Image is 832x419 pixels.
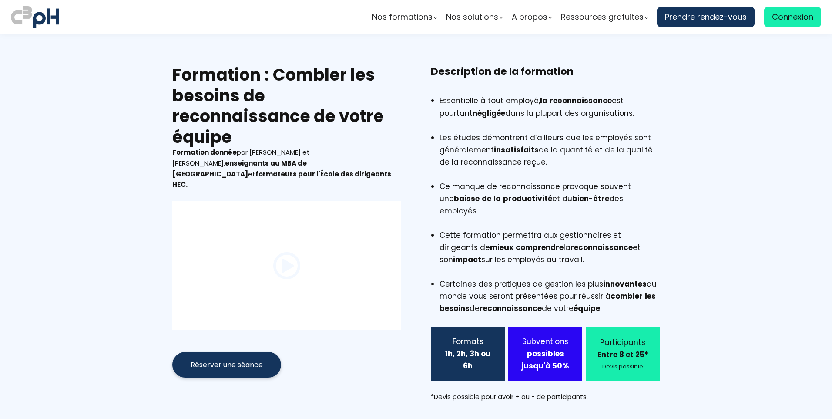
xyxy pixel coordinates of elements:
b: mieux [490,242,513,253]
b: Formation donnée [172,148,237,157]
div: Subventions [519,335,571,348]
li: Cette formation permettra aux gestionnaires et dirigeants de la et son sur les employés au travail. [439,229,660,278]
span: Connexion [772,10,813,24]
span: Ressources gratuites [561,10,644,24]
b: besoins [439,303,470,314]
button: Réserver une séance [172,352,281,378]
b: équipe [574,303,600,314]
li: Essentielle à tout employé, est pourtant dans la plupart des organisations. [439,95,660,131]
b: baisse [454,193,480,204]
h3: Description de la formation [431,64,660,92]
b: la [493,193,501,204]
div: *Devis possible pour avoir + ou - de participants. [431,392,660,402]
b: Entre 8 et 25* [597,349,648,360]
b: reconnaissance [480,303,542,314]
b: bien-être [572,193,609,204]
b: reconnaissance [570,242,633,253]
h1: Formation : Combler les besoins de reconnaissance de votre équipe [172,64,401,147]
b: 1h, 2h, 3h ou 6h [445,348,491,371]
div: Formats [442,335,494,348]
li: Certaines des pratiques de gestion les plus au monde vous seront présentées pour réussir à de de ... [439,278,660,314]
b: enseignants au MBA de [GEOGRAPHIC_DATA] [172,159,307,179]
b: la [540,95,547,106]
b: reconnaissance [550,95,612,106]
span: Nos formations [372,10,433,24]
a: Connexion [764,7,821,27]
div: par [PERSON_NAME] et [PERSON_NAME], et [172,147,401,190]
span: Prendre rendez-vous [665,10,747,24]
b: formateurs pour l'École des dirigeants HEC. [172,169,391,189]
span: Nos solutions [446,10,498,24]
img: logo C3PH [11,4,59,30]
b: négligée [473,108,505,118]
strong: possibles jusqu'à 50% [521,348,569,371]
b: combler [611,291,643,301]
span: A propos [512,10,547,24]
b: de [482,193,491,204]
b: productivité [503,193,552,204]
b: insatisfaits [494,145,539,155]
a: Prendre rendez-vous [657,7,755,27]
div: Participants [597,336,649,348]
b: innovantes [603,279,647,289]
li: Ce manque de reconnaissance provoque souvent une et du des employés. [439,180,660,229]
b: les [645,291,656,301]
li: Les études démontrent d’ailleurs que les employés sont généralement de la quantité et de la quali... [439,132,660,180]
span: Réserver une séance [191,359,263,370]
b: comprendre [516,242,564,253]
b: impact [453,254,481,265]
div: Devis possible [597,362,649,372]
